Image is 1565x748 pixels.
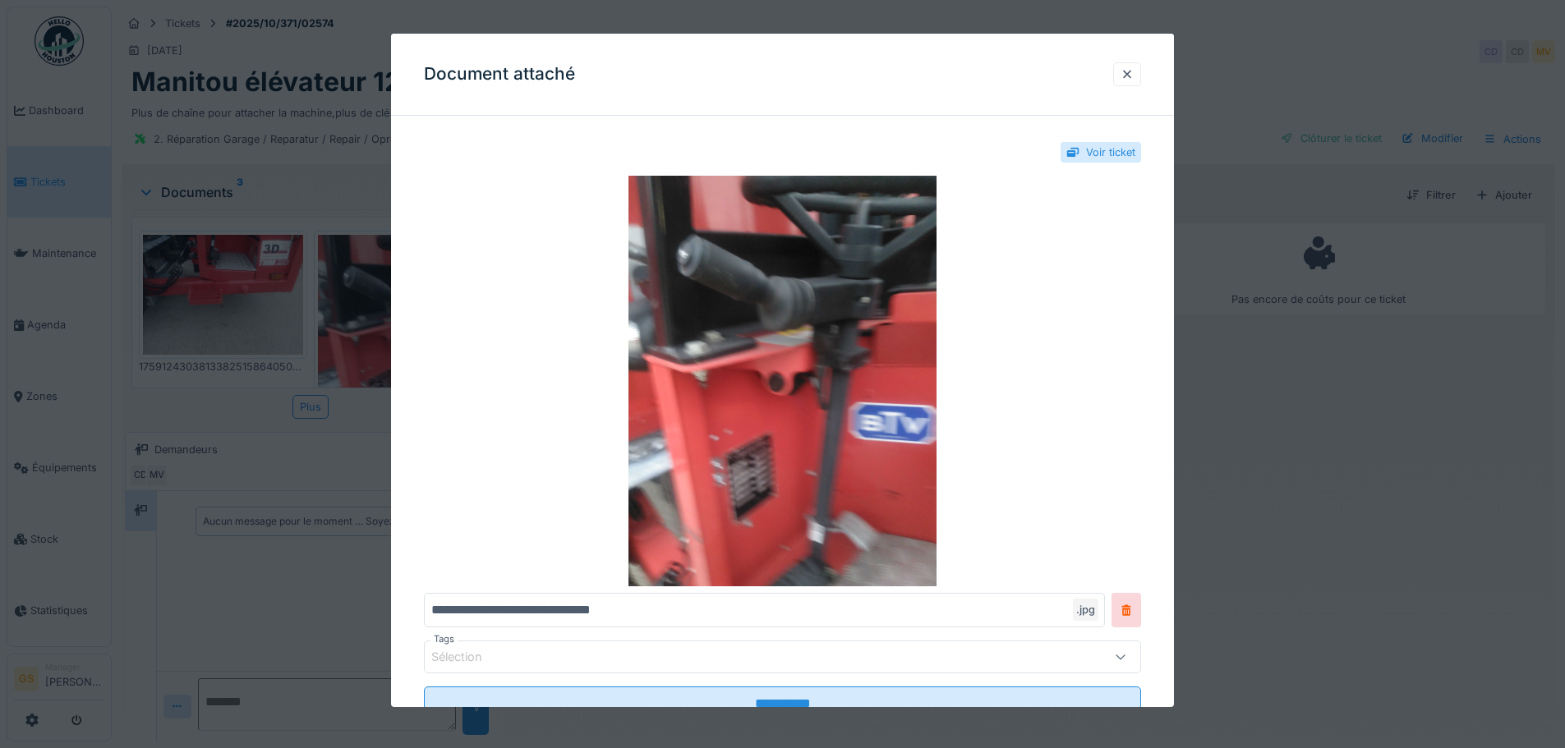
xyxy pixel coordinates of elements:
div: Voir ticket [1086,145,1135,160]
label: Tags [430,632,458,646]
div: Sélection [431,648,505,666]
img: b26233eb-9878-412c-b568-ae1ee984d6bb-17591242727744926811066807611597.jpg [424,176,1141,586]
h3: Document attaché [424,64,575,85]
div: .jpg [1073,599,1098,621]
